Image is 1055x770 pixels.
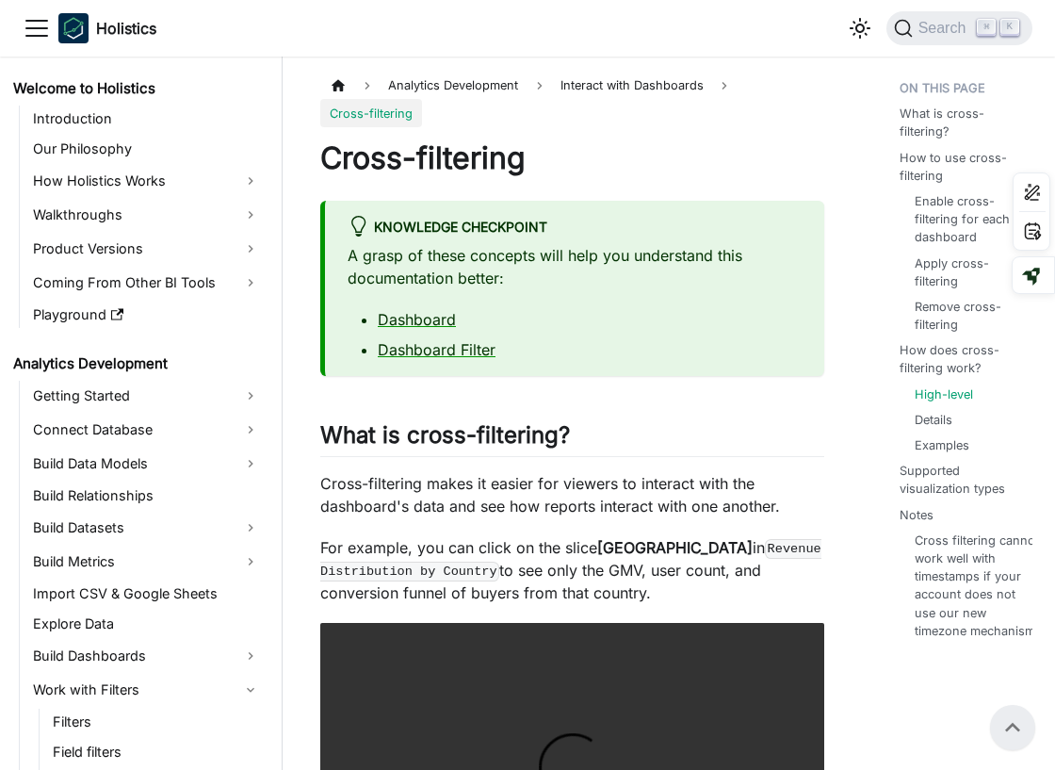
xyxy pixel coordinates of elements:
button: Toggle navigation bar [23,14,51,42]
kbd: ⌘ [977,19,996,36]
button: Switch between dark and light mode (currently light mode) [845,13,875,43]
img: Holistics [58,13,89,43]
a: Build Metrics [27,547,266,577]
a: Dashboard Filter [378,340,495,359]
a: Field filters [47,739,266,765]
a: Build Data Models [27,449,266,479]
a: Apply cross-filtering [915,254,1017,290]
a: Home page [320,72,356,99]
a: Welcome to Holistics [8,75,266,102]
span: Analytics Development [379,72,527,99]
h1: Cross-filtering [320,139,824,177]
a: Cross filtering cannot work well with timestamps if your account does not use our new timezone me... [915,532,1039,640]
a: How does cross-filtering work? [900,341,1025,377]
a: Details [915,411,952,429]
b: Holistics [96,17,156,40]
a: Product Versions [27,234,266,264]
a: How Holistics Works [27,166,266,196]
p: A grasp of these concepts will help you understand this documentation better: [348,244,802,289]
button: Search (Command+K) [886,11,1032,45]
a: Explore Data [27,611,266,637]
a: Filters [47,709,266,735]
a: Getting Started [27,381,266,411]
span: Search [913,20,978,37]
a: How to use cross-filtering [900,149,1025,185]
a: Build Datasets [27,513,266,543]
a: Coming From Other BI Tools [27,268,266,298]
a: Dashboard [378,310,456,329]
a: High-level [915,385,973,403]
button: Scroll back to top [990,705,1035,750]
a: Playground [27,302,266,328]
a: Examples [915,436,969,454]
a: Build Dashboards [27,641,266,671]
a: Introduction [27,106,266,132]
span: Cross-filtering [320,99,422,126]
p: Cross-filtering makes it easier for viewers to interact with the dashboard's data and see how rep... [320,472,824,517]
kbd: K [1000,19,1019,36]
a: Walkthroughs [27,200,266,230]
a: Work with Filters [27,675,266,705]
nav: Breadcrumbs [320,72,824,127]
div: Knowledge Checkpoint [348,216,802,240]
a: Analytics Development [8,351,266,377]
a: What is cross-filtering? [900,105,1025,140]
span: Interact with Dashboards [551,72,713,99]
strong: [GEOGRAPHIC_DATA] [597,538,753,557]
a: Our Philosophy [27,136,266,162]
a: HolisticsHolistics [58,13,156,43]
a: Enable cross-filtering for each dashboard [915,192,1017,247]
a: Supported visualization types [900,462,1025,498]
h2: What is cross-filtering? [320,421,824,457]
a: Notes [900,506,933,524]
a: Import CSV & Google Sheets [27,581,266,607]
p: For example, you can click on the slice in to see only the GMV, user count, and conversion funnel... [320,536,824,604]
a: Build Relationships [27,483,266,509]
a: Connect Database [27,415,266,445]
a: Remove cross-filtering [915,298,1017,334]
